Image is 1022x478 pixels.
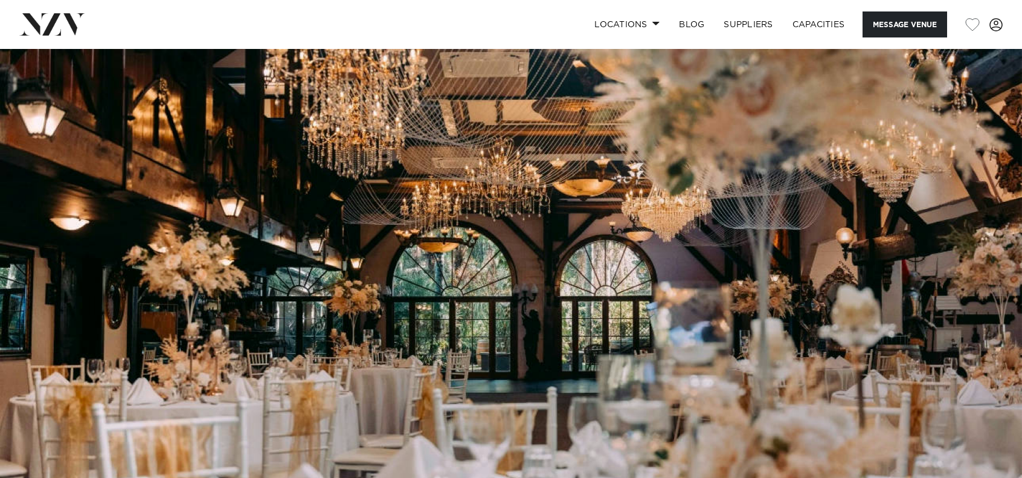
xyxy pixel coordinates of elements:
a: BLOG [669,11,714,37]
button: Message Venue [863,11,947,37]
a: Locations [585,11,669,37]
a: Capacities [783,11,855,37]
img: nzv-logo.png [19,13,85,35]
a: SUPPLIERS [714,11,782,37]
